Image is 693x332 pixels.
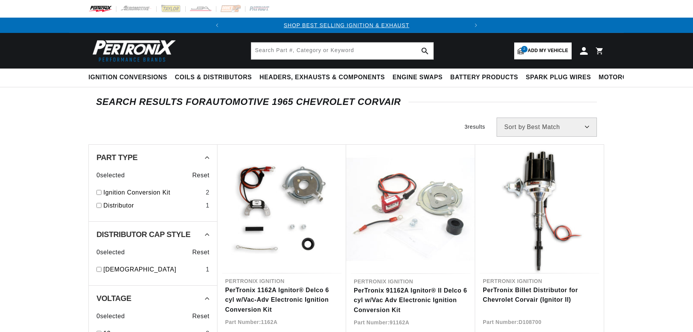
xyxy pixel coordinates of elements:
[192,247,209,257] span: Reset
[521,46,528,52] span: 2
[522,69,595,87] summary: Spark Plug Wires
[103,265,203,275] a: [DEMOGRAPHIC_DATA]
[256,69,389,87] summary: Headers, Exhausts & Components
[483,285,596,305] a: PerTronix Billet Distributor for Chevrolet Corvair (Ignitor II)
[514,43,572,59] a: 2Add my vehicle
[88,69,171,87] summary: Ignition Conversions
[171,69,256,87] summary: Coils & Distributors
[96,294,131,302] span: Voltage
[284,22,409,28] a: SHOP BEST SELLING IGNITION & EXHAUST
[96,154,137,161] span: Part Type
[209,18,225,33] button: Translation missing: en.sections.announcements.previous_announcement
[103,188,203,198] a: Ignition Conversion Kit
[260,74,385,82] span: Headers, Exhausts & Components
[96,311,125,321] span: 0 selected
[206,201,209,211] div: 1
[225,21,468,29] div: Announcement
[528,47,568,54] span: Add my vehicle
[206,265,209,275] div: 1
[96,247,125,257] span: 0 selected
[389,69,446,87] summary: Engine Swaps
[251,43,433,59] input: Search Part #, Category or Keyword
[103,201,203,211] a: Distributor
[192,311,209,321] span: Reset
[504,124,525,130] span: Sort by
[354,286,467,315] a: PerTronix 91162A Ignitor® II Delco 6 cyl w/Vac Adv Electronic Ignition Conversion Kit
[464,124,485,130] span: 3 results
[206,188,209,198] div: 2
[88,74,167,82] span: Ignition Conversions
[599,74,644,82] span: Motorcycle
[595,69,648,87] summary: Motorcycle
[526,74,591,82] span: Spark Plug Wires
[96,170,125,180] span: 0 selected
[96,98,597,106] div: SEARCH RESULTS FOR Automotive 1965 Chevrolet Corvair
[468,18,484,33] button: Translation missing: en.sections.announcements.next_announcement
[497,118,597,137] select: Sort by
[88,38,177,64] img: Pertronix
[175,74,252,82] span: Coils & Distributors
[69,18,624,33] slideshow-component: Translation missing: en.sections.announcements.announcement_bar
[225,285,338,315] a: PerTronix 1162A Ignitor® Delco 6 cyl w/Vac-Adv Electronic Ignition Conversion Kit
[96,231,190,238] span: Distributor Cap Style
[192,170,209,180] span: Reset
[450,74,518,82] span: Battery Products
[392,74,443,82] span: Engine Swaps
[417,43,433,59] button: search button
[225,21,468,29] div: 1 of 2
[446,69,522,87] summary: Battery Products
